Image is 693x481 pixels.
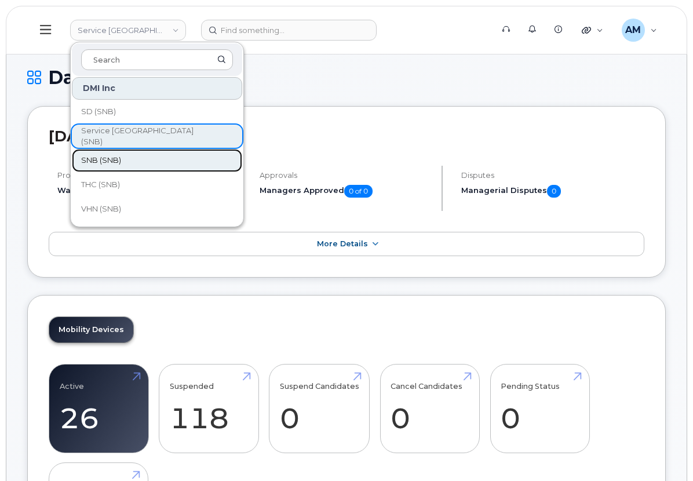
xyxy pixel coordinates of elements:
a: VHN (SNB) [72,198,242,221]
span: VHN (SNB) [81,203,121,215]
a: Mobility Devices [49,317,133,342]
h5: Managerial Disputes [461,185,644,198]
h5: Managers Approved [260,185,432,198]
a: Cancel Candidates 0 [391,370,469,447]
span: THC (SNB) [81,179,120,191]
a: Active 26 [60,370,138,447]
h2: [DATE] Billing Cycle [49,127,644,145]
div: DMI Inc [72,77,242,100]
a: Service [GEOGRAPHIC_DATA] (SNB) [72,125,242,148]
a: Suspend Candidates 0 [280,370,359,447]
h1: Dashboard [27,67,666,88]
span: Service [GEOGRAPHIC_DATA] (SNB) [81,125,214,148]
h4: Approvals [260,171,432,180]
h4: Disputes [461,171,644,180]
a: SNB (SNB) [72,149,242,172]
a: Suspended 118 [170,370,248,447]
a: THC (SNB) [72,173,242,196]
li: Waiting for Bill Files [57,185,230,196]
span: SD (SNB) [81,106,116,118]
span: 0 [547,185,561,198]
span: More Details [317,239,368,248]
a: Pending Status 0 [501,370,579,447]
span: 0 of 0 [344,185,373,198]
span: SNB (SNB) [81,155,121,166]
a: SD (SNB) [72,100,242,123]
h4: Process [57,171,230,180]
input: Search [81,49,233,70]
